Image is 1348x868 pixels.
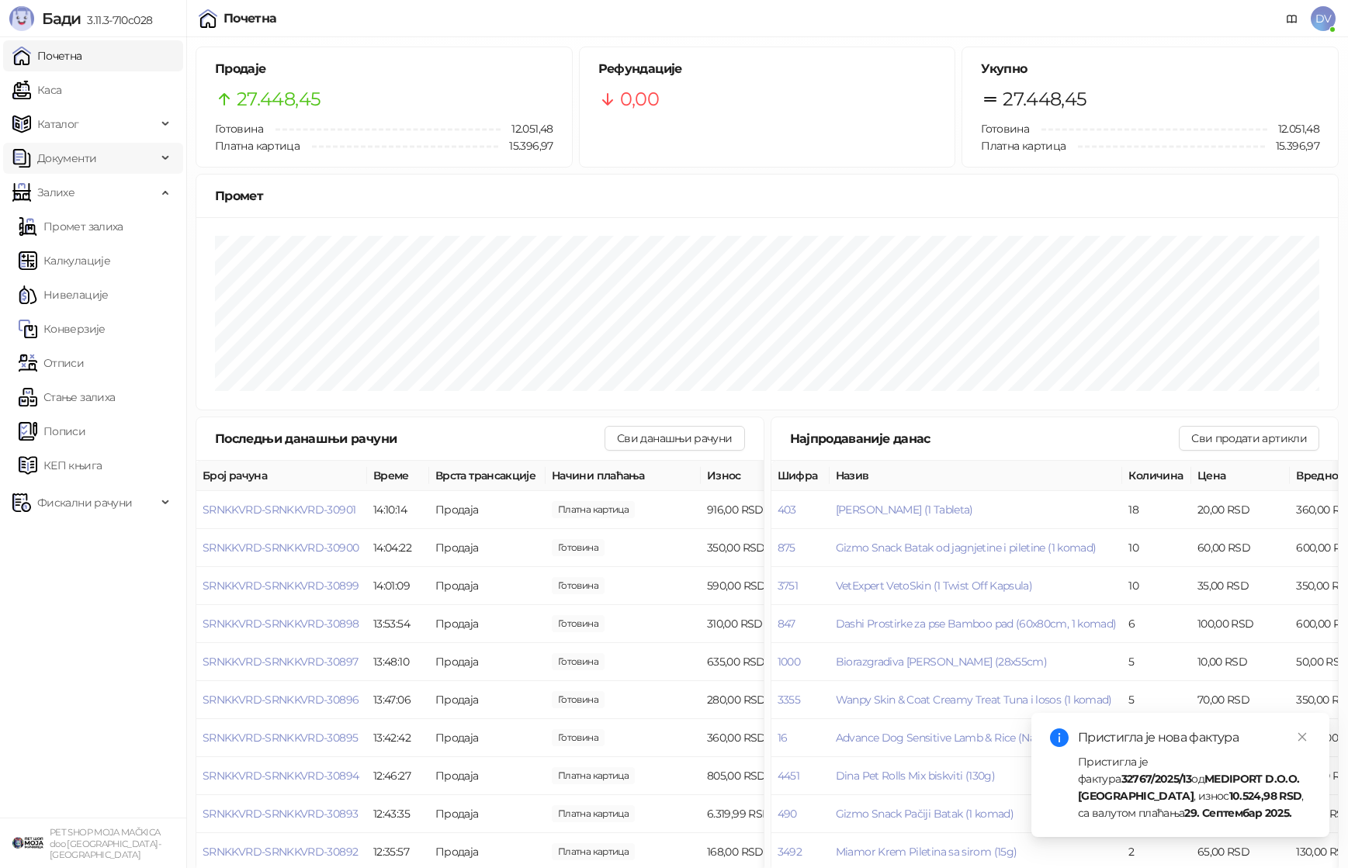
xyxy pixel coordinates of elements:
[778,693,800,707] button: 3355
[701,795,817,833] td: 6.319,99 RSD
[429,491,546,529] td: Продаја
[701,681,817,719] td: 280,00 RSD
[701,461,817,491] th: Износ
[367,795,429,833] td: 12:43:35
[429,529,546,567] td: Продаја
[12,74,61,105] a: Каса
[1311,6,1336,31] span: DV
[1122,491,1190,529] td: 18
[203,769,359,783] span: SRNKKVRD-SRNKKVRD-30894
[552,501,635,518] span: 916,00
[19,313,106,344] a: Конверзије
[1003,85,1086,114] span: 27.448,45
[552,577,605,594] span: 1.000,00
[1122,681,1190,719] td: 5
[81,13,152,27] span: 3.11.3-710c028
[429,757,546,795] td: Продаја
[203,693,359,707] span: SRNKKVRD-SRNKKVRD-30896
[203,845,358,859] span: SRNKKVRD-SRNKKVRD-30892
[19,245,110,276] a: Калкулације
[1078,728,1311,747] div: Пристигла је нова фактура
[620,85,659,114] span: 0,00
[598,60,937,78] h5: Рефундације
[1191,681,1290,719] td: 70,00 RSD
[836,769,995,783] button: Dina Pet Rolls Mix biskviti (130g)
[501,120,553,137] span: 12.051,48
[19,211,123,242] a: Промет залиха
[778,845,802,859] button: 3492
[836,541,1097,555] button: Gizmo Snack Batak od jagnjetine i piletine (1 komad)
[1297,731,1308,742] span: close
[203,655,358,669] button: SRNKKVRD-SRNKKVRD-30897
[1265,137,1319,154] span: 15.396,97
[701,529,817,567] td: 350,00 RSD
[429,461,546,491] th: Врста трансакције
[37,487,132,518] span: Фискални рачуни
[19,416,85,447] a: Пописи
[237,85,321,114] span: 27.448,45
[552,691,605,708] span: 280,00
[778,769,799,783] button: 4451
[771,461,830,491] th: Шифра
[836,731,1069,745] button: Advance Dog Sensitive Lamb & Rice (Na meru)
[1050,728,1069,747] span: info-circle
[552,615,605,632] span: 1.000,00
[546,461,701,491] th: Начини плаћања
[1179,426,1319,451] button: Сви продати артикли
[1191,491,1290,529] td: 20,00 RSD
[367,643,429,681] td: 13:48:10
[701,643,817,681] td: 635,00 RSD
[203,731,358,745] button: SRNKKVRD-SRNKKVRD-30895
[215,429,605,448] div: Последњи данашњи рачуни
[836,807,1014,821] span: Gizmo Snack Pačiji Batak (1 komad)
[1191,529,1290,567] td: 60,00 RSD
[1191,461,1290,491] th: Цена
[9,6,34,31] img: Logo
[552,767,635,784] span: 805,00
[552,653,605,670] span: 1.135,00
[1122,461,1190,491] th: Количина
[836,579,1032,593] button: VetExpert VetoSkin (1 Twist Off Kapsula)
[778,731,788,745] button: 16
[552,843,635,860] span: 168,00
[429,643,546,681] td: Продаја
[778,617,795,631] button: 847
[215,122,263,136] span: Готовина
[778,807,797,821] button: 490
[429,681,546,719] td: Продаја
[701,757,817,795] td: 805,00 RSD
[203,807,358,821] button: SRNKKVRD-SRNKKVRD-30893
[1122,567,1190,605] td: 10
[790,429,1180,448] div: Најпродаваније данас
[1280,6,1305,31] a: Документација
[367,491,429,529] td: 14:10:14
[429,567,546,605] td: Продаја
[429,795,546,833] td: Продаја
[1191,605,1290,643] td: 100,00 RSD
[552,539,605,556] span: 350,00
[836,845,1017,859] button: Miamor Krem Piletina sa sirom (15g)
[778,655,800,669] button: 1000
[1122,643,1190,681] td: 5
[1191,643,1290,681] td: 10,00 RSD
[701,567,817,605] td: 590,00 RSD
[552,729,605,746] span: 500,00
[836,617,1117,631] button: Dashi Prostirke za pse Bamboo pad (60x80cm, 1 komad)
[701,605,817,643] td: 310,00 RSD
[215,186,1319,206] div: Промет
[203,503,355,517] button: SRNKKVRD-SRNKKVRD-30901
[196,461,367,491] th: Број рачуна
[367,681,429,719] td: 13:47:06
[203,541,359,555] button: SRNKKVRD-SRNKKVRD-30900
[12,40,82,71] a: Почетна
[203,579,359,593] span: SRNKKVRD-SRNKKVRD-30899
[836,655,1047,669] button: Biorazgradiva [PERSON_NAME] (28x55cm)
[778,541,795,555] button: 875
[367,529,429,567] td: 14:04:22
[367,567,429,605] td: 14:01:09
